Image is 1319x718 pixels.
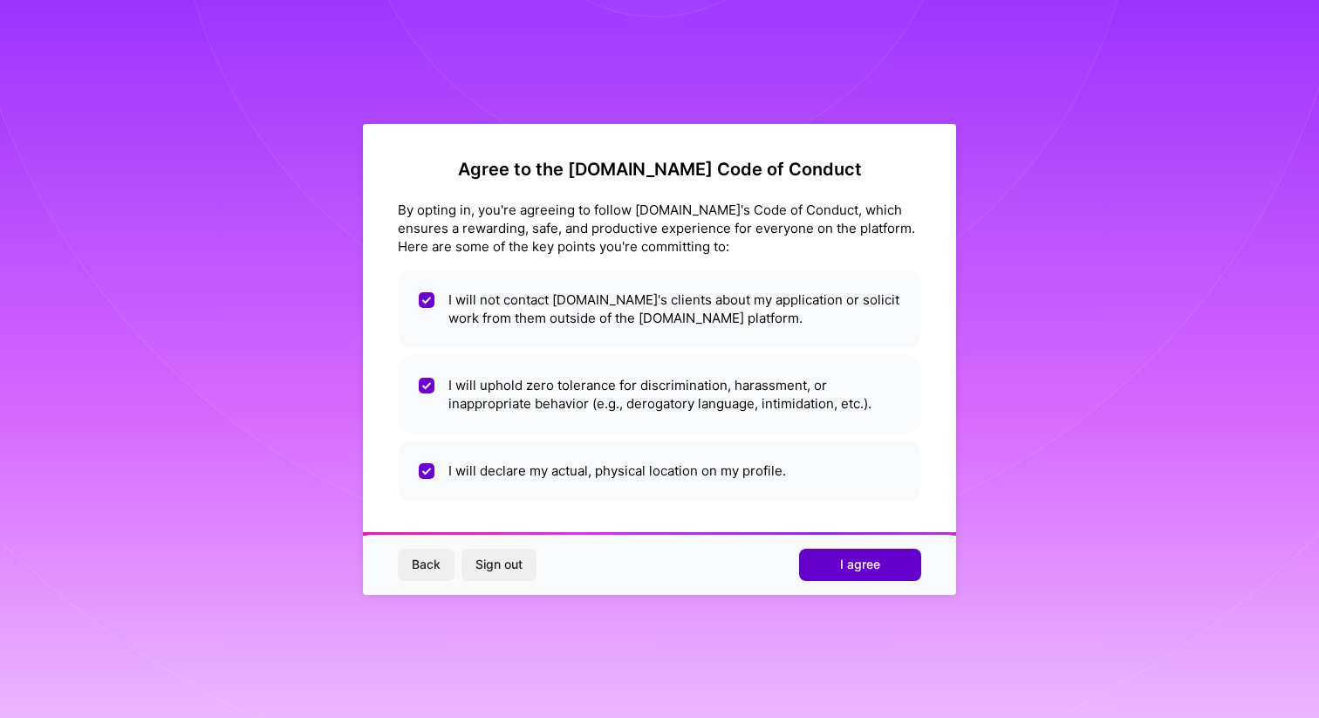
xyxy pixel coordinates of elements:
[799,549,921,580] button: I agree
[398,270,921,348] li: I will not contact [DOMAIN_NAME]'s clients about my application or solicit work from them outside...
[398,549,454,580] button: Back
[398,159,921,180] h2: Agree to the [DOMAIN_NAME] Code of Conduct
[412,556,441,573] span: Back
[840,556,880,573] span: I agree
[398,201,921,256] div: By opting in, you're agreeing to follow [DOMAIN_NAME]'s Code of Conduct, which ensures a rewardin...
[398,355,921,434] li: I will uphold zero tolerance for discrimination, harassment, or inappropriate behavior (e.g., der...
[461,549,536,580] button: Sign out
[475,556,523,573] span: Sign out
[398,441,921,501] li: I will declare my actual, physical location on my profile.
